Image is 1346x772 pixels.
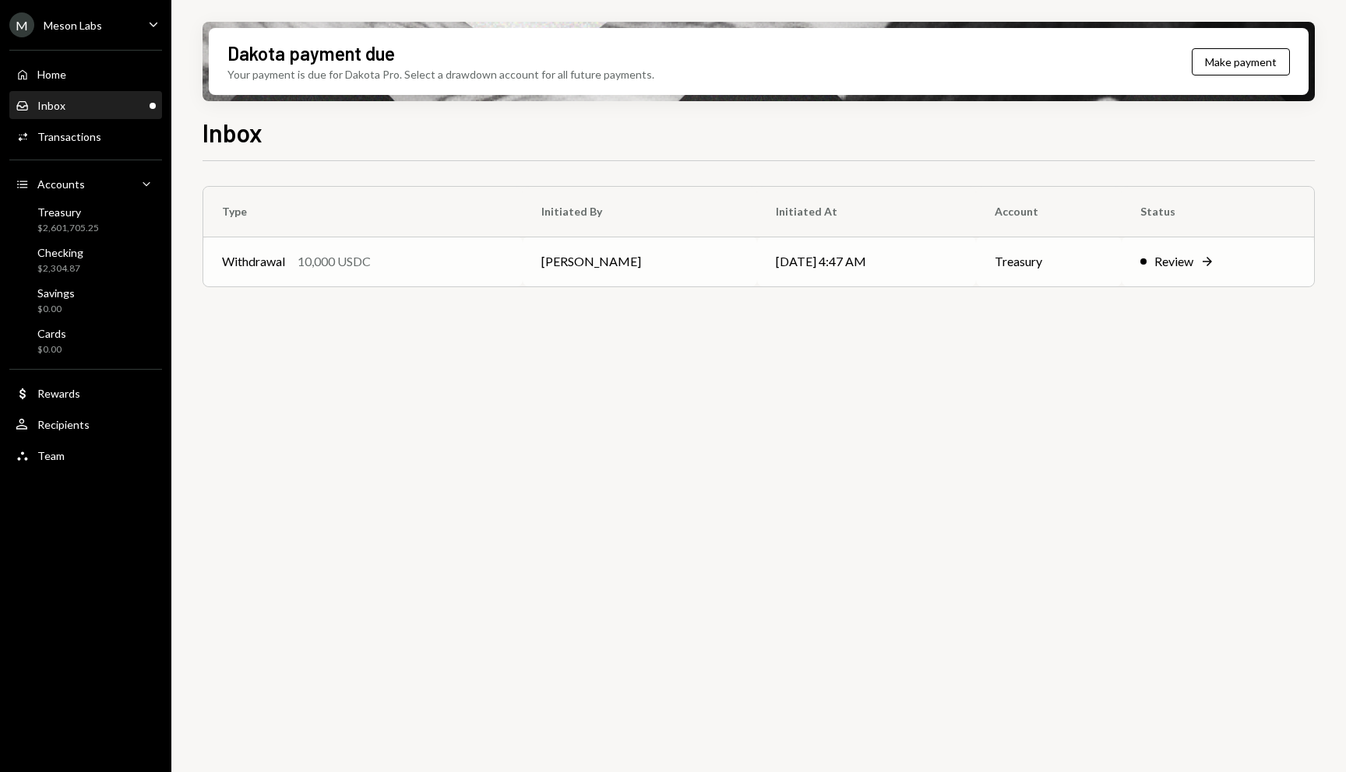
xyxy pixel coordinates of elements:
[37,262,83,275] div: $2,304.87
[523,237,758,286] td: [PERSON_NAME]
[37,130,101,143] div: Transactions
[976,237,1122,286] td: Treasury
[37,286,75,300] div: Savings
[9,282,162,319] a: Savings$0.00
[37,222,99,235] div: $2,601,705.25
[9,122,162,150] a: Transactions
[222,252,285,271] div: Withdrawal
[523,187,758,237] th: Initiated By
[9,12,34,37] div: M
[757,187,976,237] th: Initiated At
[9,379,162,407] a: Rewards
[9,441,162,469] a: Team
[9,241,162,279] a: Checking$2,304.87
[37,343,66,356] div: $0.00
[1154,252,1193,271] div: Review
[298,252,371,271] div: 10,000 USDC
[44,19,102,32] div: Meson Labs
[37,68,66,81] div: Home
[37,205,99,219] div: Treasury
[227,66,654,82] div: Your payment is due for Dakota Pro. Select a drawdown account for all future payments.
[37,387,80,400] div: Rewards
[37,99,65,112] div: Inbox
[37,418,90,431] div: Recipients
[1192,48,1290,75] button: Make payment
[9,91,162,119] a: Inbox
[203,117,263,148] h1: Inbox
[1122,187,1314,237] th: Status
[9,410,162,438] a: Recipients
[37,449,65,462] div: Team
[37,246,83,259] div: Checking
[976,187,1122,237] th: Account
[227,40,395,66] div: Dakota payment due
[37,327,66,340] div: Cards
[37,177,85,191] div: Accounts
[9,170,162,198] a: Accounts
[37,303,75,316] div: $0.00
[203,187,523,237] th: Type
[9,322,162,360] a: Cards$0.00
[9,60,162,88] a: Home
[9,201,162,238] a: Treasury$2,601,705.25
[757,237,976,286] td: [DATE] 4:47 AM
